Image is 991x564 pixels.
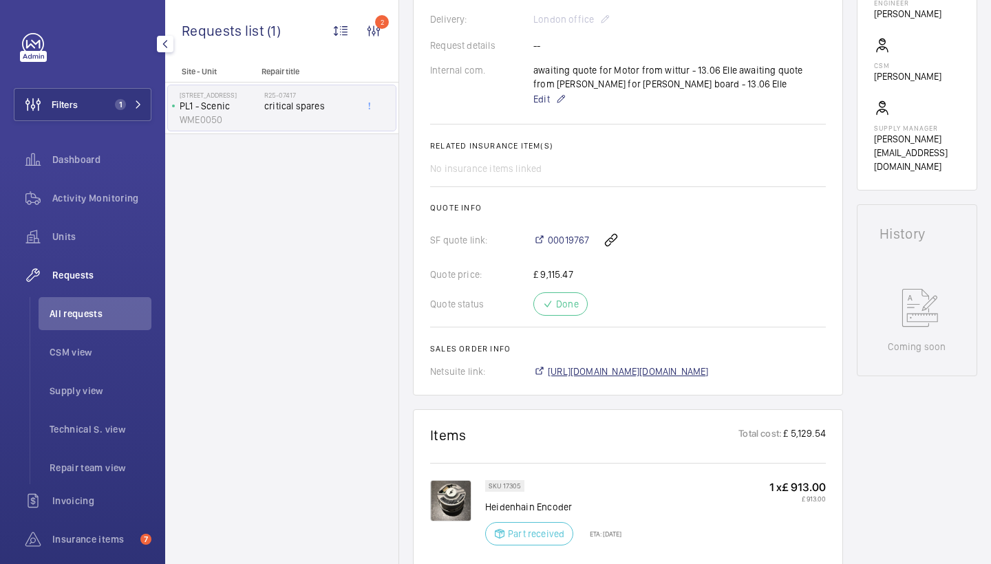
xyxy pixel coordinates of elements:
p: [PERSON_NAME] [874,7,941,21]
span: Repair team view [50,461,151,475]
a: 00019767 [533,233,589,247]
img: mq0BSpbNwL6_X58-5D8y3Y8jnCgzt0ghkW8AuNmLsRCfHbhS.png [430,480,471,521]
p: Total cost: [738,426,782,444]
h2: Quote info [430,203,826,213]
p: 1 x £ 913.00 [769,480,826,495]
span: Edit [533,92,550,106]
p: CSM [874,61,941,69]
h1: History [880,227,955,241]
span: Filters [52,98,78,111]
p: ETA: [DATE] [582,530,621,538]
p: PL1 - Scenic [180,99,259,113]
p: £ 5,129.54 [782,426,826,444]
span: Requests [52,268,151,282]
h2: Related insurance item(s) [430,141,826,151]
p: [PERSON_NAME][EMAIL_ADDRESS][DOMAIN_NAME] [874,132,960,173]
span: Technical S. view [50,422,151,436]
a: [URL][DOMAIN_NAME][DOMAIN_NAME] [533,365,709,378]
h2: Sales order info [430,344,826,354]
p: Repair title [262,67,352,76]
span: Supply view [50,384,151,398]
p: WME0050 [180,113,259,127]
span: Insurance items [52,532,135,546]
p: Part received [508,527,564,541]
span: 1 [115,99,126,110]
span: Activity Monitoring [52,191,151,205]
span: [URL][DOMAIN_NAME][DOMAIN_NAME] [548,365,709,378]
span: 7 [140,534,151,545]
p: [PERSON_NAME] [874,69,941,83]
p: SKU 17305 [489,484,521,488]
span: Requests list [182,22,267,39]
p: £ 913.00 [769,495,826,503]
span: CSM view [50,345,151,359]
span: critical spares [264,99,355,113]
span: Invoicing [52,494,151,508]
h1: Items [430,426,467,444]
p: [STREET_ADDRESS] [180,91,259,99]
p: Heidenhain Encoder [485,500,621,514]
span: Units [52,230,151,243]
p: Coming soon [888,340,946,354]
button: Filters1 [14,88,151,121]
span: Dashboard [52,153,151,166]
p: Site - Unit [165,67,256,76]
span: 00019767 [548,233,589,247]
h2: R25-07417 [264,91,355,99]
p: Supply manager [874,124,960,132]
span: All requests [50,307,151,321]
